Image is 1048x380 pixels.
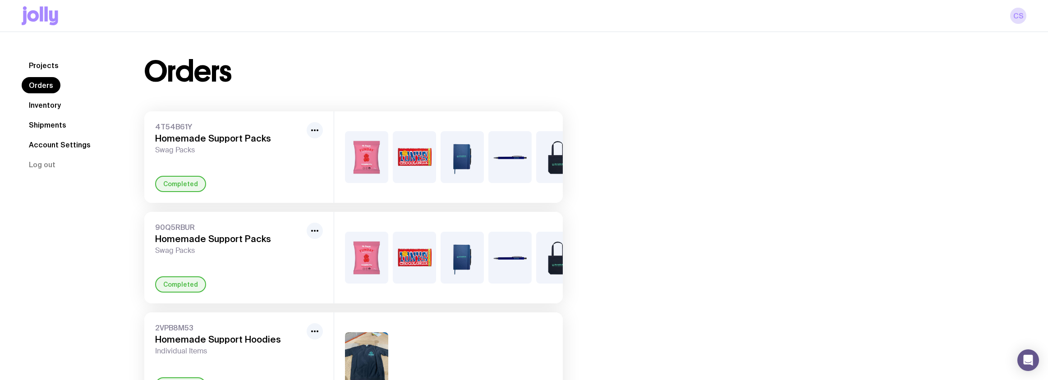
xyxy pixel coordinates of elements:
[155,276,206,293] div: Completed
[155,334,303,345] h3: Homemade Support Hoodies
[22,156,63,173] button: Log out
[1010,8,1026,24] a: CS
[155,176,206,192] div: Completed
[22,57,66,73] a: Projects
[155,146,303,155] span: Swag Packs
[155,347,303,356] span: Individual Items
[22,77,60,93] a: Orders
[155,122,303,131] span: 4T54B61Y
[1017,349,1039,371] div: Open Intercom Messenger
[155,133,303,144] h3: Homemade Support Packs
[22,97,68,113] a: Inventory
[155,323,303,332] span: 2VPB8M53
[155,223,303,232] span: 90Q5RBUR
[22,137,98,153] a: Account Settings
[155,233,303,244] h3: Homemade Support Packs
[155,246,303,255] span: Swag Packs
[144,57,231,86] h1: Orders
[22,117,74,133] a: Shipments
